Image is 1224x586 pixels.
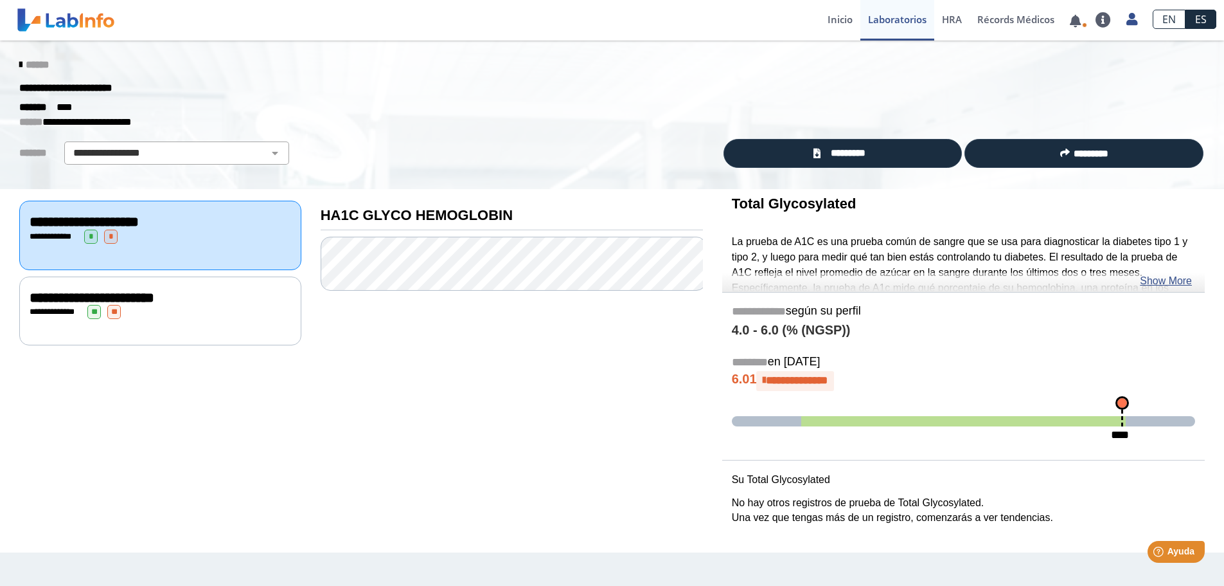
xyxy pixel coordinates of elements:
p: No hay otros registros de prueba de Total Glycosylated. Una vez que tengas más de un registro, co... [732,495,1195,526]
h5: según su perfil [732,304,1195,319]
a: ES [1185,10,1216,29]
a: Show More [1140,273,1192,289]
h5: en [DATE] [732,355,1195,370]
iframe: Help widget launcher [1110,536,1210,572]
p: La prueba de A1C es una prueba común de sangre que se usa para diagnosticar la diabetes tipo 1 y ... [732,234,1195,342]
h4: 6.01 [732,371,1195,390]
h4: 4.0 - 6.0 (% (NGSP)) [732,323,1195,338]
span: HRA [942,13,962,26]
b: HA1C GLYCO HEMOGLOBIN [321,207,513,223]
p: Su Total Glycosylated [732,472,1195,488]
b: Total Glycosylated [732,196,856,212]
a: EN [1153,10,1185,29]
